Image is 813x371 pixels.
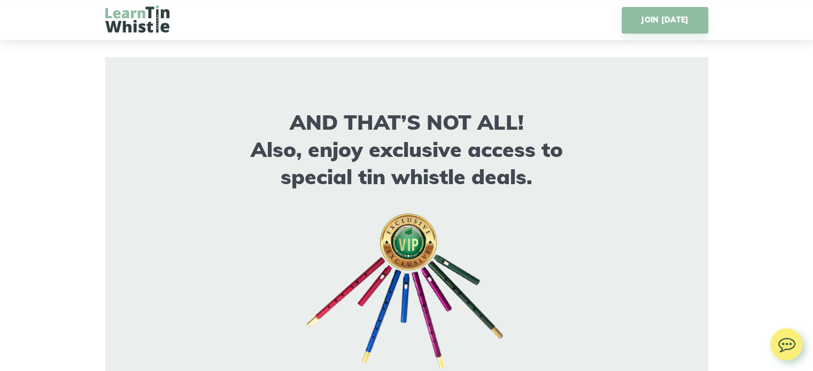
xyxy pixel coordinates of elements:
[105,5,169,33] img: LearnTinWhistle.com
[770,328,802,356] img: chat.svg
[622,7,708,34] a: JOIN [DATE]
[290,109,524,135] span: AND THAT’S NOT ALL!
[228,109,586,190] h3: Also, enjoy exclusive access to special tin whistle deals.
